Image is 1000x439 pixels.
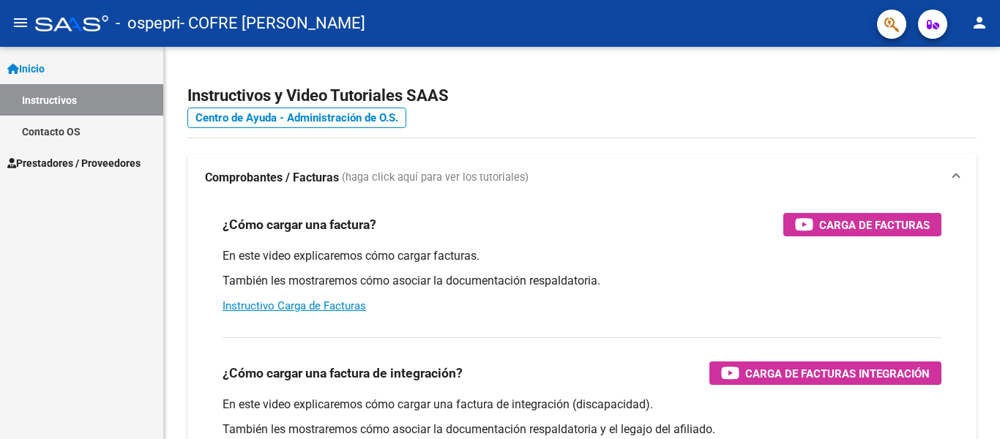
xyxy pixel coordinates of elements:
h3: ¿Cómo cargar una factura? [223,214,376,235]
span: (haga click aquí para ver los tutoriales) [342,170,529,186]
span: Carga de Facturas Integración [745,364,930,383]
h2: Instructivos y Video Tutoriales SAAS [187,82,977,110]
span: Inicio [7,61,45,77]
span: Carga de Facturas [819,216,930,234]
p: También les mostraremos cómo asociar la documentación respaldatoria. [223,273,941,289]
span: Prestadores / Proveedores [7,155,141,171]
a: Instructivo Carga de Facturas [223,299,366,312]
p: También les mostraremos cómo asociar la documentación respaldatoria y el legajo del afiliado. [223,421,941,438]
a: Centro de Ayuda - Administración de O.S. [187,108,406,128]
span: - ospepri [116,7,180,40]
span: - COFRE [PERSON_NAME] [180,7,365,40]
p: En este video explicaremos cómo cargar una factura de integración (discapacidad). [223,397,941,413]
h3: ¿Cómo cargar una factura de integración? [223,363,463,383]
button: Carga de Facturas Integración [709,361,941,385]
mat-icon: person [971,14,988,31]
strong: Comprobantes / Facturas [205,170,339,186]
button: Carga de Facturas [783,213,941,236]
iframe: Intercom live chat [950,389,985,424]
mat-expansion-panel-header: Comprobantes / Facturas (haga click aquí para ver los tutoriales) [187,154,977,201]
mat-icon: menu [12,14,29,31]
p: En este video explicaremos cómo cargar facturas. [223,248,941,264]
